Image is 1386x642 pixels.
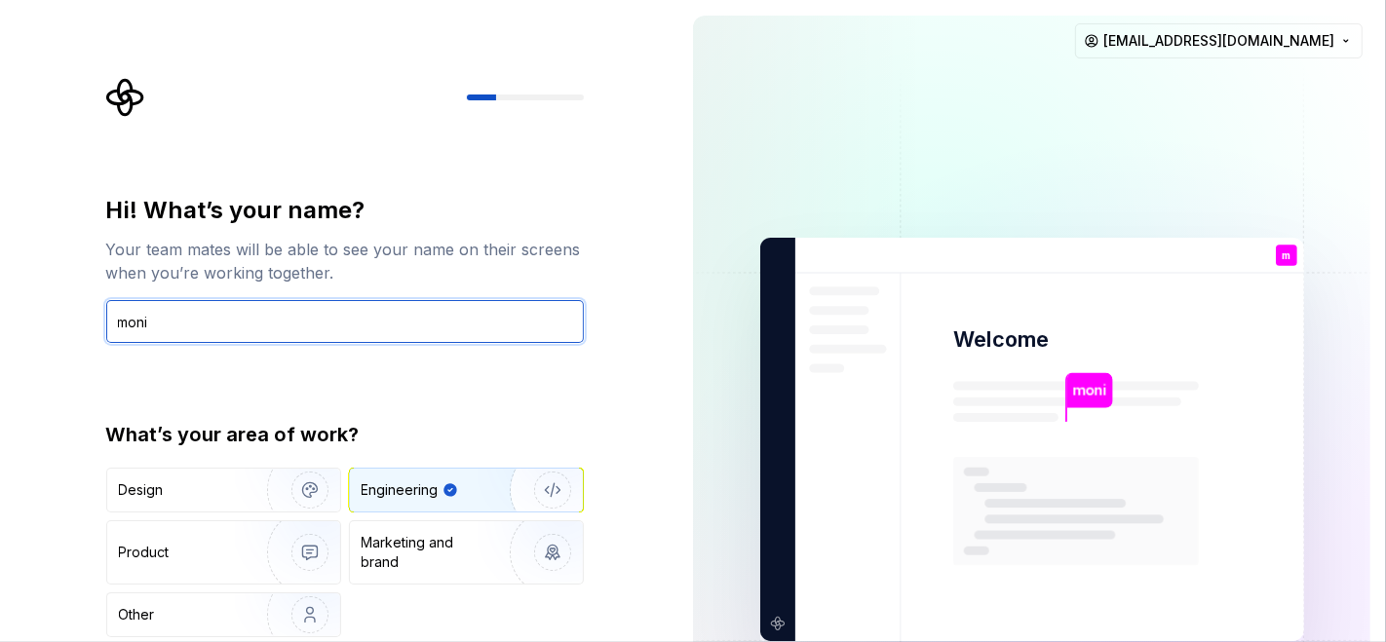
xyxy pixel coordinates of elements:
div: What’s your area of work? [106,421,584,448]
div: Hi! What’s your name? [106,195,584,226]
p: Welcome [953,325,1049,354]
div: Product [119,543,170,562]
button: [EMAIL_ADDRESS][DOMAIN_NAME] [1075,23,1363,58]
p: m [1282,250,1291,261]
svg: Supernova Logo [106,78,145,117]
div: Other [119,605,155,624]
span: [EMAIL_ADDRESS][DOMAIN_NAME] [1103,31,1334,51]
p: moni [1072,380,1105,401]
div: Engineering [362,480,439,500]
div: Design [119,480,164,500]
input: Han Solo [106,300,584,343]
div: Marketing and brand [362,533,493,572]
div: Your team mates will be able to see your name on their screens when you’re working together. [106,238,584,284]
